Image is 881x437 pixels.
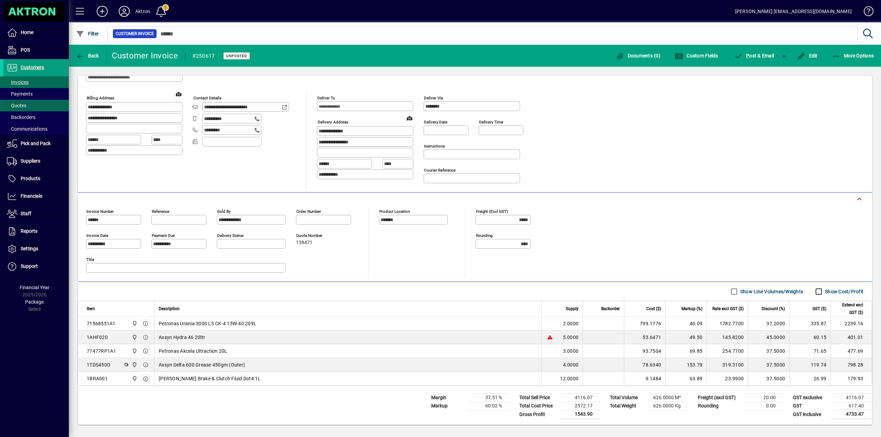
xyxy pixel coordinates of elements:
[424,96,443,100] mat-label: Deliver via
[563,320,579,327] span: 2.0000
[830,50,876,62] button: More Options
[130,361,138,369] span: Central
[563,348,579,354] span: 3.0000
[665,372,707,385] td: 63.89
[516,394,560,402] td: Total Sell Price
[152,233,175,238] mat-label: Payment due
[694,402,743,410] td: Rounding
[217,233,244,238] mat-label: Delivery status
[673,50,720,62] button: Custom Fields
[159,375,261,382] span: [PERSON_NAME] Brake & Clutch Fluid Dot4 1L
[424,120,447,124] mat-label: Delivery date
[173,88,184,99] a: View on map
[479,120,503,124] mat-label: Delivery time
[3,111,69,123] a: Backorders
[789,358,830,372] td: 119.74
[813,305,826,313] span: GST ($)
[424,168,456,173] mat-label: Courier Reference
[616,53,660,58] span: Documents (0)
[560,402,601,410] td: 2572.17
[3,258,69,275] a: Support
[428,394,469,402] td: Margin
[469,394,510,402] td: 37.51 %
[7,103,26,108] span: Quotes
[711,361,744,368] div: 319.3100
[87,305,95,313] span: Item
[87,334,108,341] div: 1AHF020
[624,330,665,344] td: 53.6471
[748,358,789,372] td: 37.5000
[560,375,579,382] span: 12.0000
[675,53,718,58] span: Custom Fields
[743,394,784,402] td: 20.00
[21,158,40,164] span: Suppliers
[624,344,665,358] td: 93.7504
[614,50,662,62] button: Documents (0)
[130,347,138,355] span: Central
[648,402,689,410] td: 626.0000 Kg
[317,96,335,100] mat-label: Deliver To
[711,348,744,354] div: 254.7700
[86,257,94,262] mat-label: Title
[797,53,818,58] span: Edit
[20,285,50,290] span: Financial Year
[3,24,69,41] a: Home
[87,320,116,327] div: 71568551A1
[3,205,69,222] a: Staff
[379,209,410,214] mat-label: Product location
[76,53,99,58] span: Back
[748,330,789,344] td: 45.0000
[21,65,44,70] span: Customers
[476,209,508,214] mat-label: Freight (excl GST)
[3,42,69,59] a: POS
[789,344,830,358] td: 71.65
[192,51,215,62] div: #250617
[560,410,601,419] td: 1543.90
[3,223,69,240] a: Reports
[789,402,831,410] td: GST
[665,317,707,330] td: 40.09
[21,246,38,251] span: Settings
[7,114,35,120] span: Backorders
[646,305,661,313] span: Cost ($)
[830,317,872,330] td: 2239.16
[516,410,560,419] td: Gross Profit
[859,1,872,24] a: Knowledge Base
[159,348,227,354] span: Petronas Akcela Ultraction 20L
[563,334,579,341] span: 5.0000
[21,176,40,181] span: Products
[86,233,108,238] mat-label: Invoice date
[469,402,510,410] td: 60.02 %
[712,305,744,313] span: Rate excl GST ($)
[25,299,44,305] span: Package
[665,358,707,372] td: 153.79
[21,193,42,199] span: Financials
[601,305,620,313] span: Backorder
[748,372,789,385] td: 37.5000
[159,334,205,341] span: Axsyn Hydra 46 20ltr
[130,334,138,341] span: Central
[830,344,872,358] td: 477.69
[830,330,872,344] td: 401.01
[831,410,872,419] td: 4733.47
[711,320,744,327] div: 1782.7700
[404,112,415,123] a: View on map
[7,126,47,132] span: Communications
[624,372,665,385] td: 9.1484
[624,358,665,372] td: 78.6340
[91,5,113,18] button: Add
[830,372,872,385] td: 179.93
[694,394,743,402] td: Freight (excl GST)
[789,330,830,344] td: 60.15
[835,301,863,316] span: Extend excl GST ($)
[87,375,108,382] div: 1BRA001
[226,54,247,58] span: Unposted
[7,79,29,85] span: Invoices
[665,344,707,358] td: 69.85
[217,209,231,214] mat-label: Sold by
[159,361,245,368] span: Axsyn Delta 600 Grease 450gm (Outer)
[789,317,830,330] td: 335.87
[624,317,665,330] td: 799.1776
[748,344,789,358] td: 37.5000
[152,209,169,214] mat-label: Reference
